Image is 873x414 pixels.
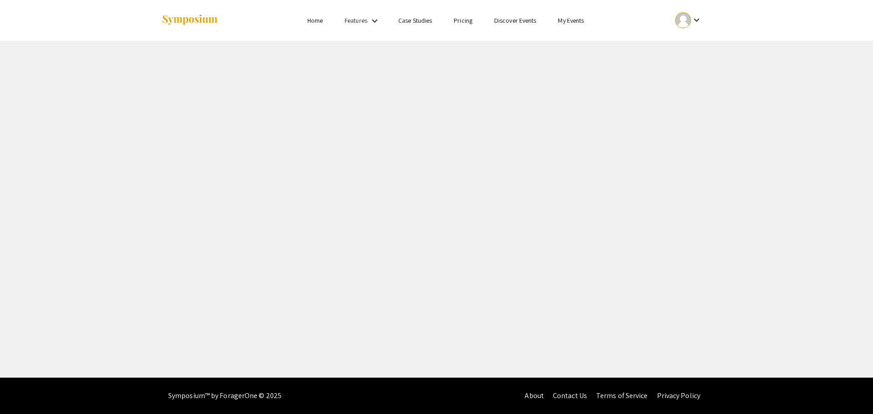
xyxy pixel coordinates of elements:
mat-icon: Expand Features list [369,15,380,26]
img: Symposium by ForagerOne [161,14,218,26]
a: Terms of Service [596,391,648,400]
a: Home [307,16,323,25]
button: Expand account dropdown [666,10,712,30]
a: Discover Events [494,16,537,25]
mat-icon: Expand account dropdown [691,15,702,25]
div: Symposium™ by ForagerOne © 2025 [168,378,281,414]
a: About [525,391,544,400]
a: Contact Us [553,391,587,400]
a: Features [345,16,367,25]
a: Privacy Policy [657,391,700,400]
iframe: Chat [834,373,866,407]
a: Case Studies [398,16,432,25]
a: Pricing [454,16,472,25]
a: My Events [558,16,584,25]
